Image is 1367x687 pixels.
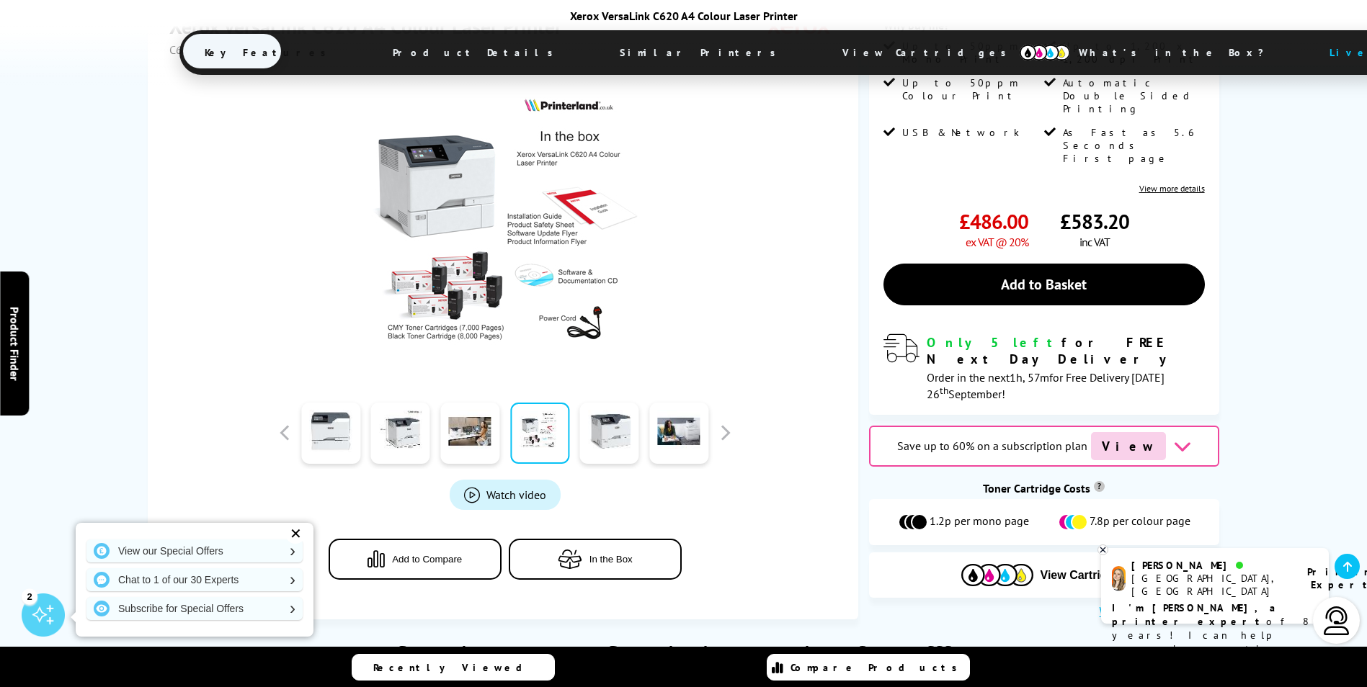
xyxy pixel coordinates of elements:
span: £583.20 [1060,208,1129,235]
b: I'm [PERSON_NAME], a printer expert [1112,601,1280,628]
span: Key Features [183,35,355,70]
a: Compare Products [767,654,970,681]
span: View Cartridges [821,34,1041,71]
img: user-headset-light.svg [1322,606,1351,635]
div: Xerox VersaLink C620 A4 Colour Laser Printer [179,9,1188,23]
span: Product Details [371,35,582,70]
span: Product Finder [7,307,22,381]
span: Compare Products [791,661,965,674]
span: 1.2p per mono page [930,513,1029,531]
p: of 8 years! I can help you choose the right product [1112,601,1318,670]
sup: th [940,384,948,397]
span: Watch video [486,488,546,502]
a: Recently Viewed [352,654,555,681]
span: Only 5 left [927,334,1061,351]
span: View Cartridges [1041,569,1128,582]
img: cmyk-icon.svg [1020,45,1070,60]
a: Chat to 1 of our 30 Experts [86,568,303,591]
img: amy-livechat.png [1112,566,1126,591]
div: modal_delivery [883,334,1205,400]
span: As Fast as 5.6 Seconds First page [1063,126,1201,165]
span: Save up to 60% on a subscription plan [897,439,1087,453]
div: [PERSON_NAME] [1131,559,1289,572]
span: ex VAT @ 20% [966,235,1028,249]
a: Add to Basket [883,264,1205,305]
div: [GEOGRAPHIC_DATA], [GEOGRAPHIC_DATA] [1131,572,1289,598]
span: Automatic Double Sided Printing [1063,76,1201,115]
span: What’s in the Box? [1057,35,1299,70]
sup: Cost per page [1094,481,1105,492]
span: 7.8p per colour page [1090,513,1190,531]
div: 2 [22,588,37,604]
span: View [1091,432,1166,460]
button: View Cartridges [880,563,1208,587]
img: Xerox VersaLink C620 Thumbnail [364,86,646,368]
img: Cartridges [961,564,1033,586]
a: Subscribe for Special Offers [86,597,303,620]
div: for FREE Next Day Delivery [927,334,1205,367]
span: Add to Compare [392,554,462,565]
a: Product_All_Videos [450,480,561,510]
span: Up to 50ppm Colour Print [902,76,1041,102]
span: Similar Printers [598,35,805,70]
span: Order in the next for Free Delivery [DATE] 26 September! [927,370,1165,401]
button: In the Box [509,539,682,580]
div: Toner Cartridge Costs [869,481,1219,495]
button: What is 5% coverage? [1095,605,1219,619]
span: 1h, 57m [1010,370,1049,385]
button: Add to Compare [329,539,502,580]
a: View more details [1139,183,1205,194]
span: In the Box [589,554,633,565]
a: View our Special Offers [86,539,303,562]
span: £486.00 [959,208,1028,235]
span: USB & Network [902,126,1020,139]
div: ✕ [285,524,306,544]
span: Recently Viewed [373,661,537,674]
span: inc VAT [1079,235,1110,249]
